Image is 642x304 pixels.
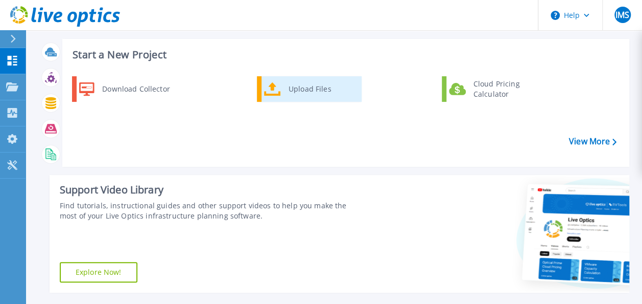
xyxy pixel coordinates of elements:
div: Support Video Library [60,183,361,197]
a: Cloud Pricing Calculator [442,76,546,102]
a: View More [569,137,616,146]
span: IMS [615,11,629,19]
div: Cloud Pricing Calculator [468,79,544,99]
a: Download Collector [72,76,177,102]
div: Find tutorials, instructional guides and other support videos to help you make the most of your L... [60,201,361,221]
h3: Start a New Project [73,49,616,60]
div: Download Collector [97,79,174,99]
div: Upload Files [283,79,359,99]
a: Explore Now! [60,262,137,283]
a: Upload Files [257,76,362,102]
